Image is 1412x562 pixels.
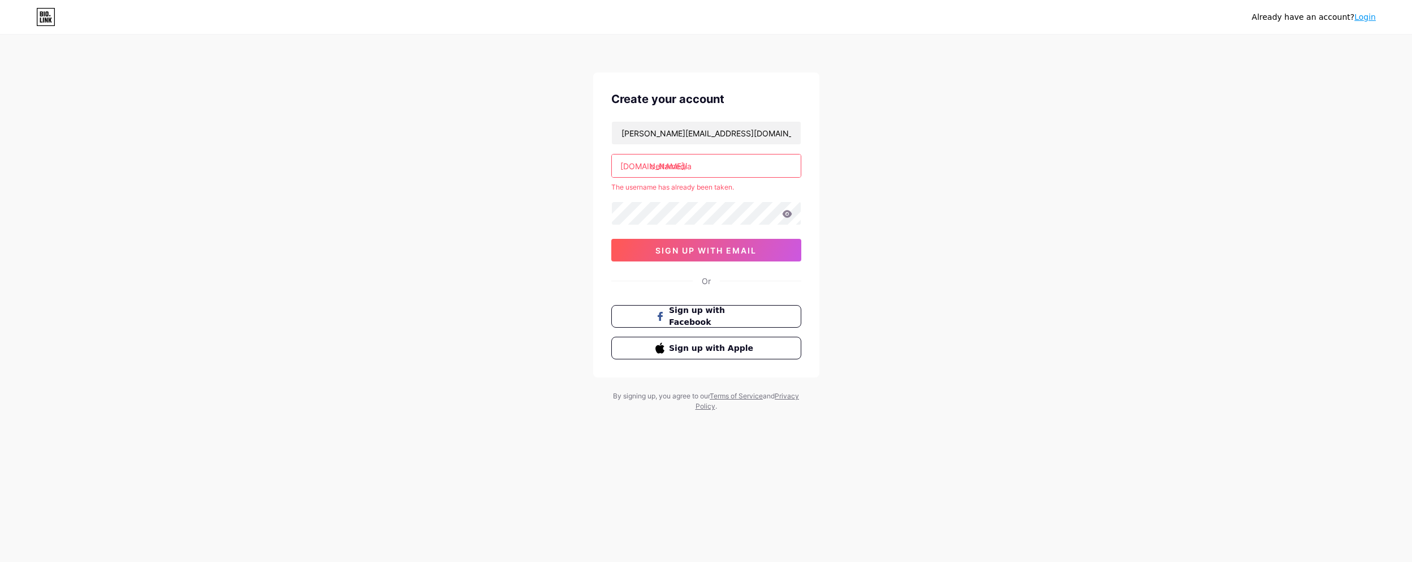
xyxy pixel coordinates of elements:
span: Sign up with Apple [669,342,757,354]
div: The username has already been taken. [611,182,801,192]
button: Sign up with Facebook [611,305,801,328]
a: Login [1354,12,1376,22]
span: sign up with email [655,246,757,255]
button: Sign up with Apple [611,337,801,359]
a: Terms of Service [710,392,763,400]
div: Already have an account? [1252,11,1376,23]
div: Create your account [611,91,801,108]
button: sign up with email [611,239,801,261]
div: By signing up, you agree to our and . [610,391,802,411]
input: Email [612,122,801,144]
div: [DOMAIN_NAME]/ [620,160,687,172]
span: Sign up with Facebook [669,304,757,328]
div: Or [702,275,711,287]
input: username [612,155,801,177]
